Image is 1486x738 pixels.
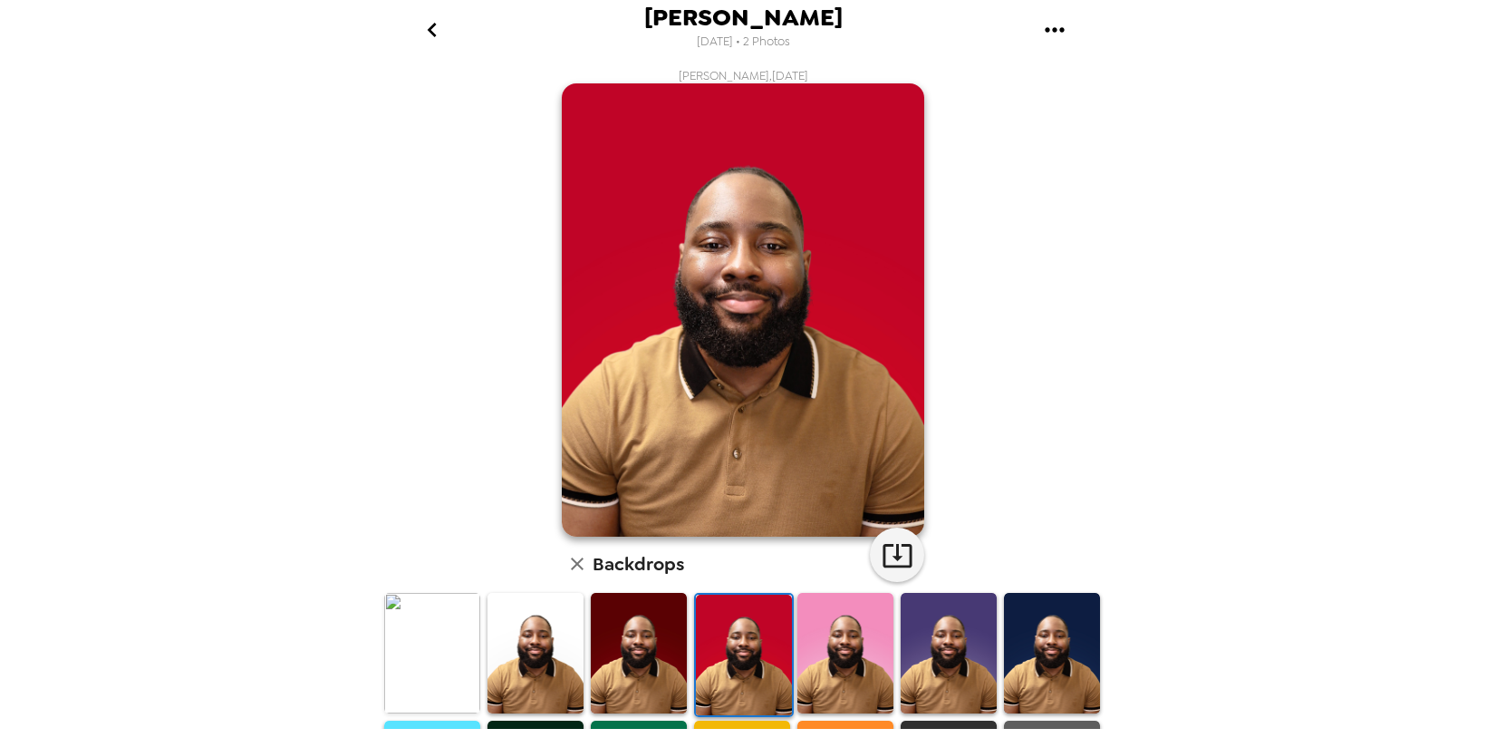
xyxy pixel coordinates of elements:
span: [DATE] • 2 Photos [697,30,790,54]
h6: Backdrops [593,549,684,578]
img: Original [384,593,480,714]
img: user [562,83,924,537]
span: [PERSON_NAME] [644,5,843,30]
span: [PERSON_NAME] , [DATE] [679,68,808,83]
